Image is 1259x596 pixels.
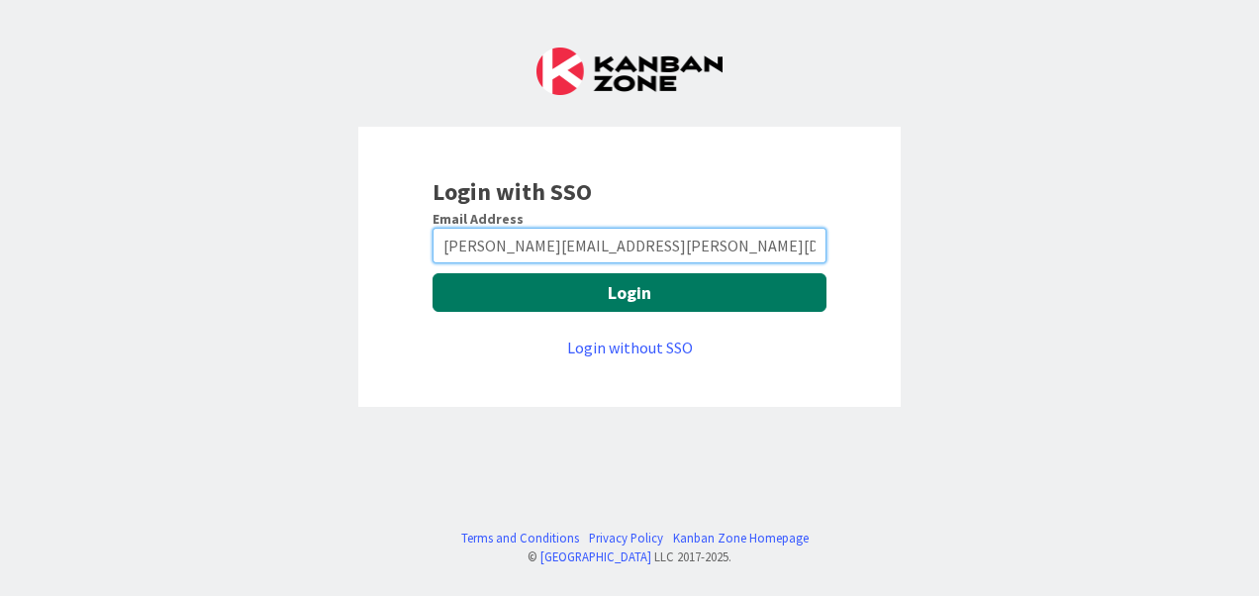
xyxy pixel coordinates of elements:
[673,529,809,547] a: Kanban Zone Homepage
[433,273,826,312] button: Login
[461,529,579,547] a: Terms and Conditions
[433,210,524,228] label: Email Address
[451,547,809,566] div: © LLC 2017- 2025 .
[536,48,723,95] img: Kanban Zone
[567,338,693,357] a: Login without SSO
[589,529,663,547] a: Privacy Policy
[433,176,592,207] b: Login with SSO
[540,548,651,564] a: [GEOGRAPHIC_DATA]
